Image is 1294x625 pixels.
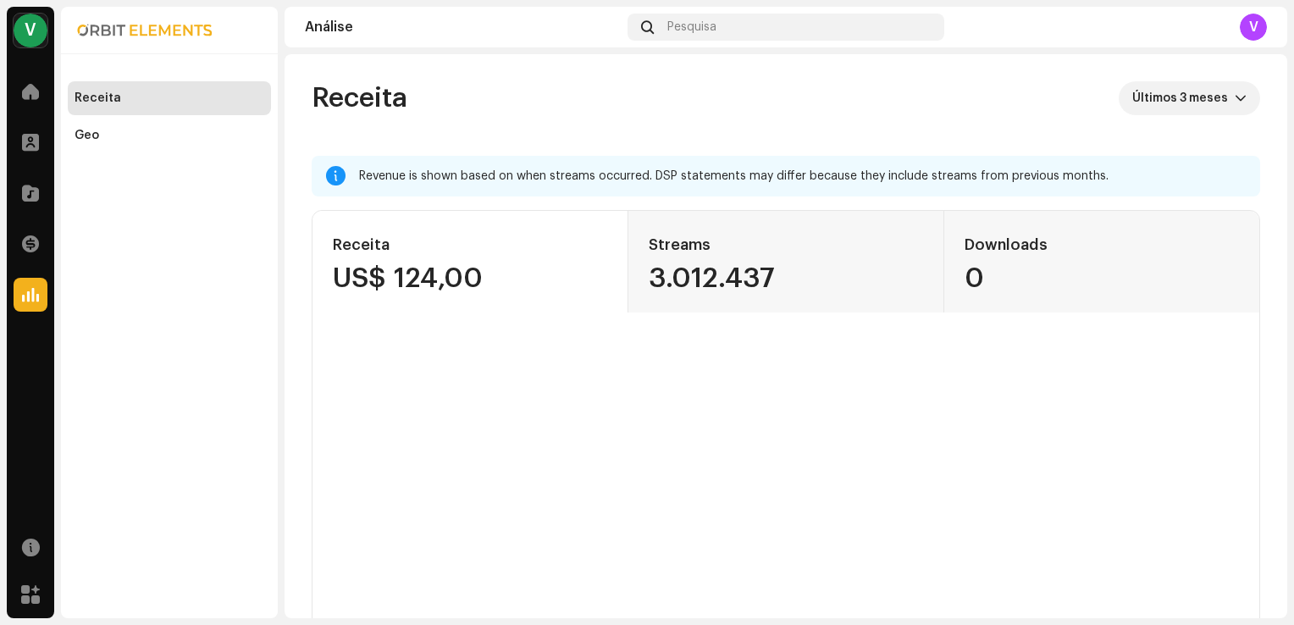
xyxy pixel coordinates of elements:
[359,166,1247,186] div: Revenue is shown based on when streams occurred. DSP statements may differ because they include s...
[14,14,47,47] div: V
[312,81,407,115] span: Receita
[667,20,716,34] span: Pesquisa
[965,231,1239,258] div: Downloads
[333,231,607,258] div: Receita
[75,91,121,105] div: Receita
[1132,81,1235,115] span: Últimos 3 meses
[333,265,607,292] div: US$ 124,00
[965,265,1239,292] div: 0
[305,20,621,34] div: Análise
[1235,81,1247,115] div: dropdown trigger
[649,231,924,258] div: Streams
[68,119,271,152] re-m-nav-item: Geo
[1240,14,1267,41] div: V
[75,129,99,142] div: Geo
[649,265,924,292] div: 3.012.437
[68,81,271,115] re-m-nav-item: Receita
